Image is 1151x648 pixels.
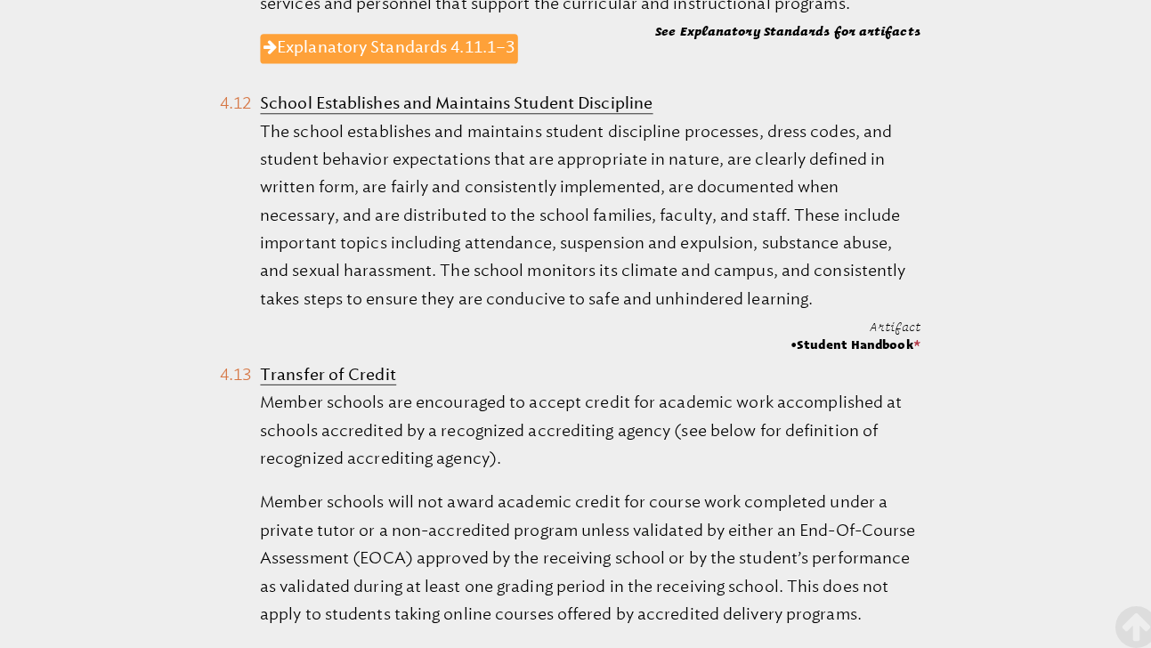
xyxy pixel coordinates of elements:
[257,34,513,63] a: Explanatory Standards 4.11.1–3
[257,483,910,621] p: Member schools will not award academic credit for course work completed under a private tutor or ...
[257,385,910,467] p: Member schools are encouraged to accept credit for academic work accomplished at schools accredit...
[648,24,910,38] b: See Explanatory Standards for artifacts
[257,93,645,112] b: School Establishes and Maintains Student Discipline
[257,360,392,380] b: Transfer of Credit
[860,316,910,330] span: Artifact
[782,333,910,351] span: Student Handbook
[257,117,910,310] p: The school establishes and maintains student discipline processes, dress codes, and student behav...
[356,542,401,562] span: EOCA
